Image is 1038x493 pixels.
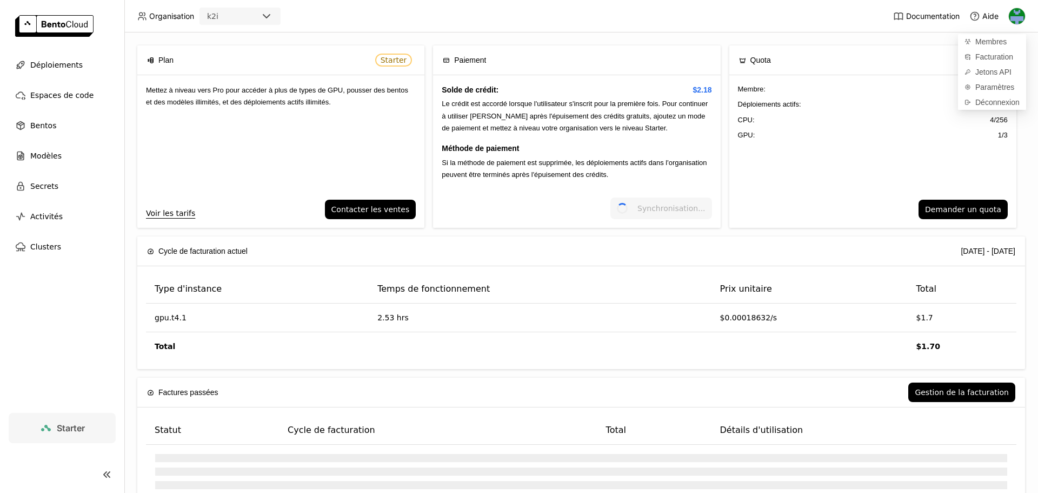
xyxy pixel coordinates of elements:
th: Prix unitaire [711,275,908,304]
span: $2.18 [693,84,711,96]
span: Déploiements [30,58,83,71]
span: Organisation [149,11,194,21]
th: Cycle de facturation [279,416,597,445]
button: Contacter les ventes [325,200,416,219]
a: Clusters [9,236,116,258]
button: Gestion de la facturation [908,383,1015,402]
span: Bentos [30,119,56,132]
span: Modèles [30,149,62,162]
span: Activités [30,210,63,223]
span: Aide [982,11,999,21]
a: Déploiements [9,54,116,76]
button: Synchronisation... [610,198,711,219]
span: Clusters [30,240,61,253]
td: $1.7 [908,304,1016,332]
span: GPU: [738,130,755,141]
span: Déploiements actifs : [738,99,801,110]
a: Jetons API [958,64,1026,80]
a: Secrets [9,175,116,197]
span: Starter [57,423,85,433]
a: Starter [9,413,116,443]
span: Le crédit est accordé lorsque l'utilisateur s'inscrit pour la première fois. Pour continuer à uti... [442,100,708,132]
div: Déconnexion [958,95,1026,110]
span: Mettez à niveau vers Pro pour accéder à plus de types de GPU, pousser des bentos et des modèles i... [146,86,408,106]
th: Statut [146,416,279,445]
strong: Total [155,342,175,351]
span: Si la méthode de paiement est supprimée, les déploiements actifs dans l'organisation peuvent être... [442,159,707,179]
strong: $1.70 [916,342,940,351]
span: 4 / 256 [990,115,1008,126]
h4: Méthode de paiement [442,142,711,154]
div: [DATE] - [DATE] [961,245,1015,257]
a: Bentos [9,115,116,136]
span: Espaces de code [30,89,94,102]
span: Membres [975,37,1007,47]
th: Type d'instance [146,275,369,304]
a: Modèles [9,145,116,167]
button: Demander un quota [919,200,1008,219]
div: Aide [969,11,999,22]
td: gpu.t4.1 [146,304,369,332]
a: Activités [9,206,116,227]
th: Total [908,275,1016,304]
a: Voir les tarifs [146,207,195,219]
th: Total [597,416,711,445]
h4: Solde de crédit: [442,84,711,96]
span: Paiement [454,54,486,66]
span: Membre : [738,84,766,95]
span: CPU: [738,115,755,126]
span: Starter [381,56,407,64]
div: k2i [207,11,218,22]
td: $0.00018632/s [711,304,908,332]
i: loading [615,202,629,215]
span: Cycle de facturation actuel [158,245,248,257]
img: Gaethan Legrand [1009,8,1025,24]
span: Jetons API [975,67,1012,77]
span: Déconnexion [975,97,1020,107]
span: Factures passées [158,386,218,398]
a: Facturation [958,49,1026,64]
span: Paramètres [975,82,1014,92]
th: Détails d'utilisation [711,416,1017,445]
a: Paramètres [958,80,1026,95]
td: 2.53 hrs [369,304,711,332]
img: logo [15,15,94,37]
span: Facturation [975,52,1013,62]
a: Espaces de code [9,84,116,106]
span: Secrets [30,180,58,193]
span: Plan [158,54,174,66]
span: 1 / 3 [998,130,1008,141]
a: Documentation [893,11,960,22]
input: Selected k2i. [219,11,221,22]
span: Documentation [906,11,960,21]
th: Temps de fonctionnement [369,275,711,304]
a: Membres [958,34,1026,49]
span: Quota [750,54,771,66]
